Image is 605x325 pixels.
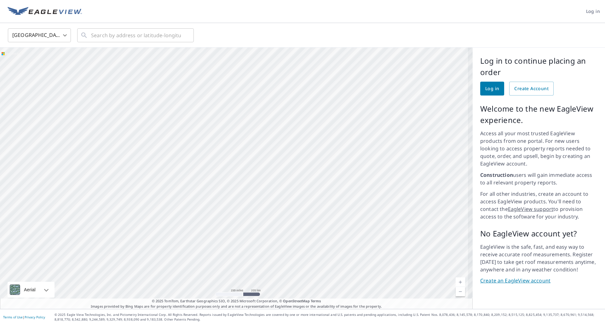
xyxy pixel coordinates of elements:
p: users will gain immediate access to all relevant property reports. [480,171,597,186]
p: For all other industries, create an account to access EagleView products. You'll need to contact ... [480,190,597,220]
div: Aerial [8,282,55,298]
div: Aerial [22,282,37,298]
p: © 2025 Eagle View Technologies, Inc. and Pictometry International Corp. All Rights Reserved. Repo... [55,312,602,322]
a: Terms of Use [3,315,23,319]
img: EV Logo [8,7,82,16]
div: [GEOGRAPHIC_DATA] [8,26,71,44]
p: Log in to continue placing an order [480,55,597,78]
span: Create Account [514,85,549,93]
p: No EagleView account yet? [480,228,597,239]
span: Log in [485,85,499,93]
p: | [3,315,45,319]
p: Access all your most trusted EagleView products from one portal. For new users looking to access ... [480,130,597,167]
span: © 2025 TomTom, Earthstar Geographics SIO, © 2025 Microsoft Corporation, © [152,299,321,304]
a: Current Level 6, Zoom In [456,277,465,287]
a: Log in [480,82,504,96]
a: OpenStreetMap [283,299,309,303]
input: Search by address or latitude-longitude [91,26,181,44]
a: EagleView support [508,206,554,212]
p: EagleView is the safe, fast, and easy way to receive accurate roof measurements. Register [DATE] ... [480,243,597,273]
a: Terms [311,299,321,303]
span: Log in [586,8,600,15]
strong: Construction [480,171,513,178]
p: Welcome to the new EagleView experience. [480,103,597,126]
a: Privacy Policy [25,315,45,319]
a: Create an EagleView account [480,277,597,284]
a: Current Level 6, Zoom Out [456,287,465,296]
a: Create Account [509,82,554,96]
